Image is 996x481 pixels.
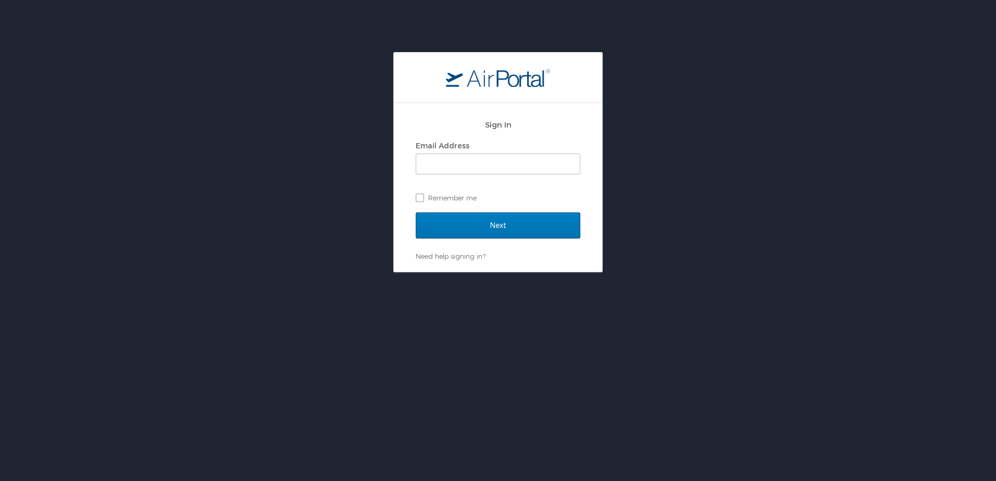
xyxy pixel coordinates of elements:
label: Remember me [416,190,580,206]
label: Email Address [416,141,469,150]
img: logo [446,68,550,87]
input: Next [416,212,580,238]
h2: Sign In [416,119,580,131]
a: Need help signing in? [416,252,485,260]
